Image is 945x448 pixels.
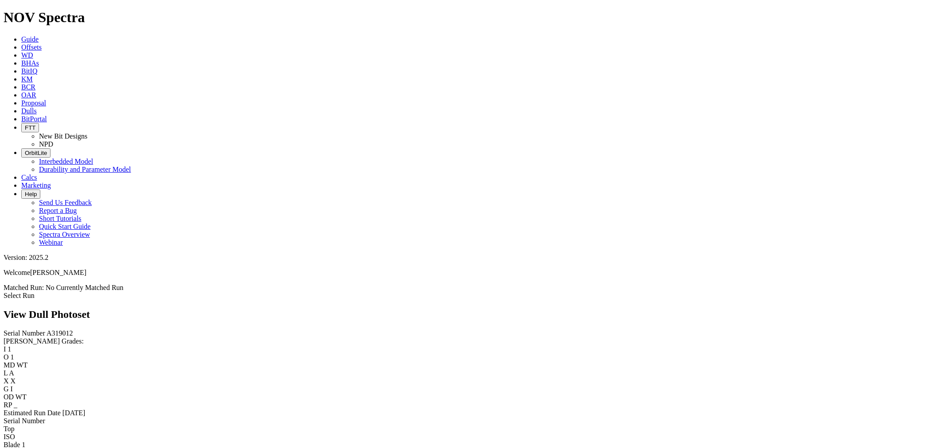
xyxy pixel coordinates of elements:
[21,51,33,59] a: WD
[4,369,8,377] label: L
[21,115,47,123] a: BitPortal
[21,43,42,51] a: Offsets
[14,401,17,409] span: _
[21,35,39,43] a: Guide
[4,292,35,299] a: Select Run
[4,409,61,417] label: Estimated Run Date
[4,353,9,361] label: O
[62,409,86,417] span: [DATE]
[4,337,941,345] div: [PERSON_NAME] Grades:
[21,91,36,99] a: OAR
[4,345,6,353] label: I
[21,174,37,181] a: Calcs
[39,199,92,206] a: Send Us Feedback
[30,269,86,276] span: [PERSON_NAME]
[39,207,77,214] a: Report a Bug
[25,150,47,156] span: OrbitLite
[17,361,28,369] span: WT
[11,377,16,385] span: X
[39,231,90,238] a: Spectra Overview
[39,223,90,230] a: Quick Start Guide
[21,75,33,83] a: KM
[4,269,941,277] p: Welcome
[21,67,37,75] a: BitIQ
[4,401,12,409] label: RP
[39,140,53,148] a: NPD
[11,353,14,361] span: 1
[4,284,44,291] span: Matched Run:
[4,385,9,393] label: G
[21,189,40,199] button: Help
[8,345,11,353] span: 1
[21,148,51,158] button: OrbitLite
[39,239,63,246] a: Webinar
[21,99,46,107] a: Proposal
[4,393,14,401] label: OD
[25,191,37,197] span: Help
[25,124,35,131] span: FTT
[39,132,87,140] a: New Bit Designs
[4,377,9,385] label: X
[4,361,15,369] label: MD
[47,329,73,337] span: A319012
[9,369,14,377] span: A
[4,425,15,433] span: Top
[4,329,45,337] label: Serial Number
[4,9,941,26] h1: NOV Spectra
[16,393,27,401] span: WT
[11,385,13,393] span: I
[46,284,124,291] span: No Currently Matched Run
[4,417,45,425] span: Serial Number
[39,215,82,222] a: Short Tutorials
[21,83,35,91] a: BCR
[39,166,131,173] a: Durability and Parameter Model
[21,107,37,115] a: Dulls
[4,254,941,262] div: Version: 2025.2
[21,59,39,67] a: BHAs
[4,309,941,321] h2: View Dull Photoset
[21,182,51,189] a: Marketing
[39,158,93,165] a: Interbedded Model
[4,433,15,440] span: ISO
[21,123,39,132] button: FTT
